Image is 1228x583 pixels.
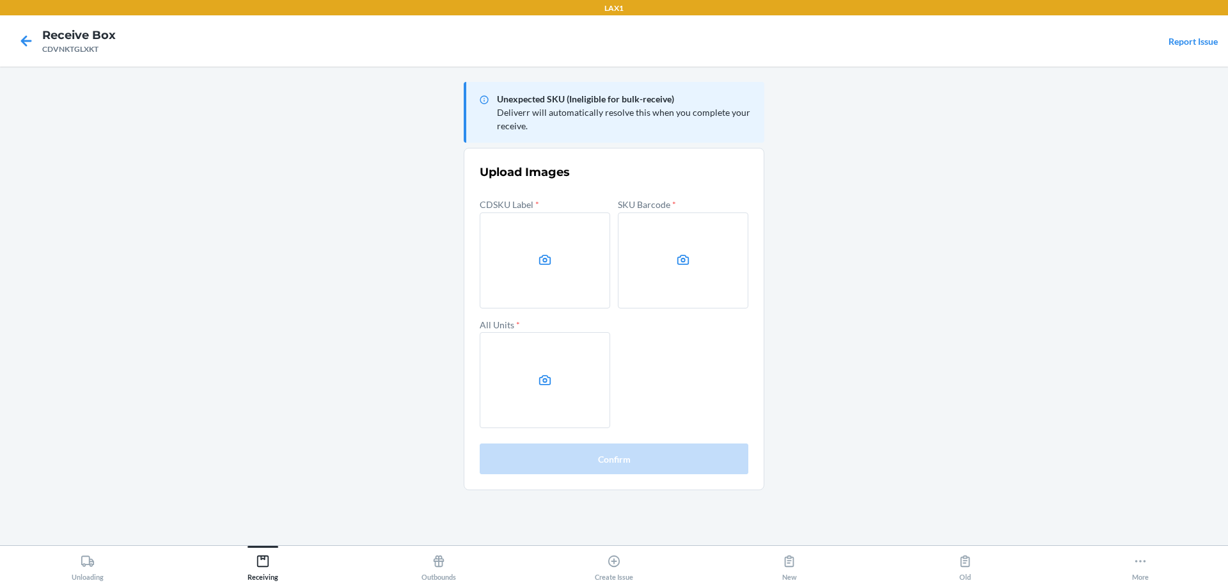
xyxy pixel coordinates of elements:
p: Deliverr will automatically resolve this when you complete your receive. [497,106,754,132]
div: Receiving [248,549,278,581]
label: All Units [480,319,520,330]
button: Confirm [480,443,748,474]
button: Outbounds [351,546,526,581]
label: SKU Barcode [618,199,676,210]
button: New [702,546,877,581]
div: Create Issue [595,549,633,581]
div: New [782,549,797,581]
a: Report Issue [1169,36,1218,47]
button: Receiving [175,546,350,581]
p: LAX1 [604,3,624,14]
div: CDVNKTGLXKT [42,44,116,55]
div: Unloading [72,549,104,581]
h3: Upload Images [480,164,748,180]
label: CDSKU Label [480,199,539,210]
div: Old [958,549,972,581]
div: Outbounds [421,549,456,581]
button: Old [877,546,1052,581]
p: Unexpected SKU (Ineligible for bulk-receive) [497,92,754,106]
button: Create Issue [526,546,702,581]
h4: Receive Box [42,27,116,44]
button: More [1053,546,1228,581]
div: More [1132,549,1149,581]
